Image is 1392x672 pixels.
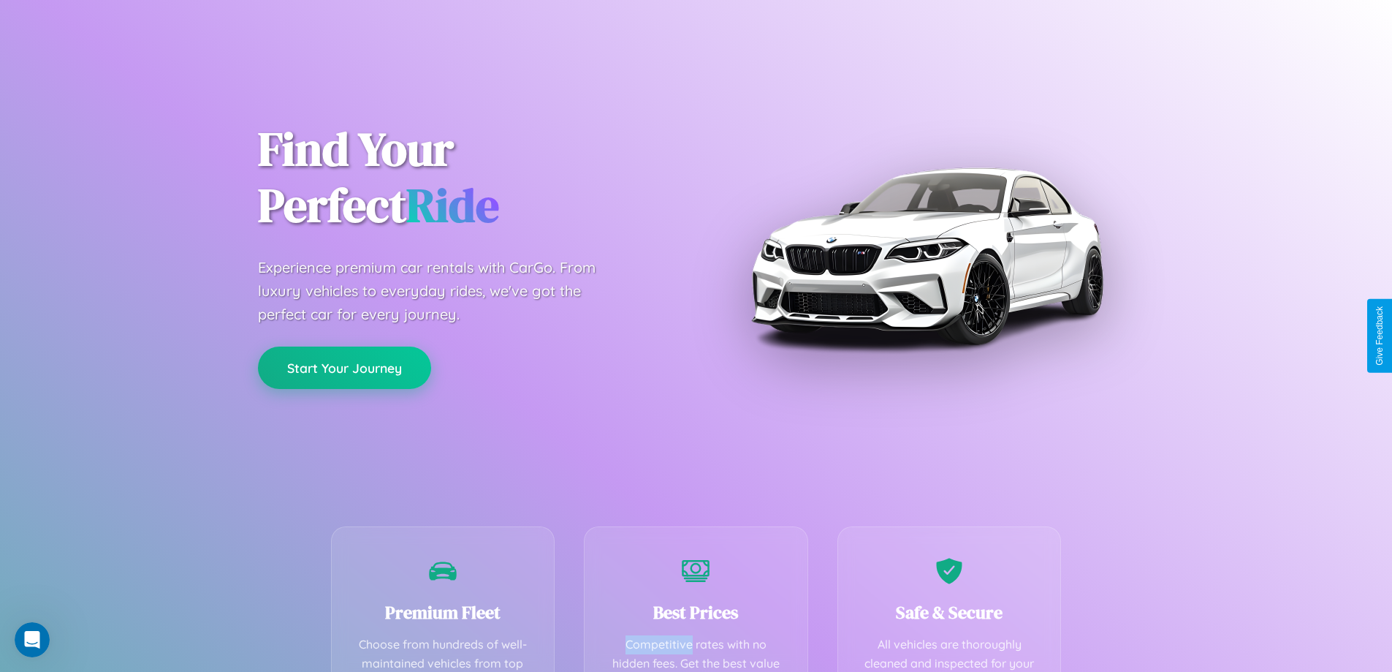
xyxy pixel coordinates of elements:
button: Start Your Journey [258,347,431,389]
span: Ride [406,173,499,237]
iframe: Intercom live chat [15,622,50,657]
h3: Premium Fleet [354,600,533,624]
div: Give Feedback [1374,306,1385,366]
h3: Safe & Secure [860,600,1039,624]
h1: Find Your Perfect [258,121,674,234]
p: Experience premium car rentals with CarGo. From luxury vehicles to everyday rides, we've got the ... [258,256,623,326]
img: Premium BMW car rental vehicle [744,73,1109,439]
h3: Best Prices [606,600,786,624]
